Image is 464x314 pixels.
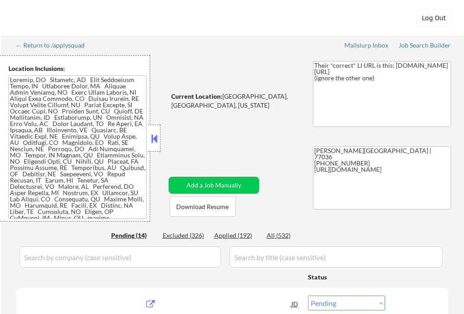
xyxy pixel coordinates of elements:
[19,246,221,268] input: Search by company (case sensitive)
[214,231,259,240] div: Applied (192)
[399,42,451,51] a: Job Search Builder
[308,269,385,285] div: Status
[171,92,298,109] div: [GEOGRAPHIC_DATA], [GEOGRAPHIC_DATA], [US_STATE]
[416,9,452,27] button: Log Out
[230,246,442,268] input: Search by title (case sensitive)
[111,231,156,240] div: Pending (14)
[169,177,259,194] button: Add a Job Manually
[16,42,93,51] a: ← Return to /applysquad
[9,64,147,73] div: Location Inclusions:
[399,42,451,48] div: Job Search Builder
[163,231,208,240] div: Excluded (326)
[171,92,222,100] strong: Current Location:
[169,196,236,217] button: Download Resume
[16,42,93,48] div: ← Return to /applysquad
[344,42,389,48] div: Mailslurp Inbox
[267,231,312,240] div: All (532)
[344,42,389,51] a: Mailslurp Inbox
[291,296,299,312] div: JD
